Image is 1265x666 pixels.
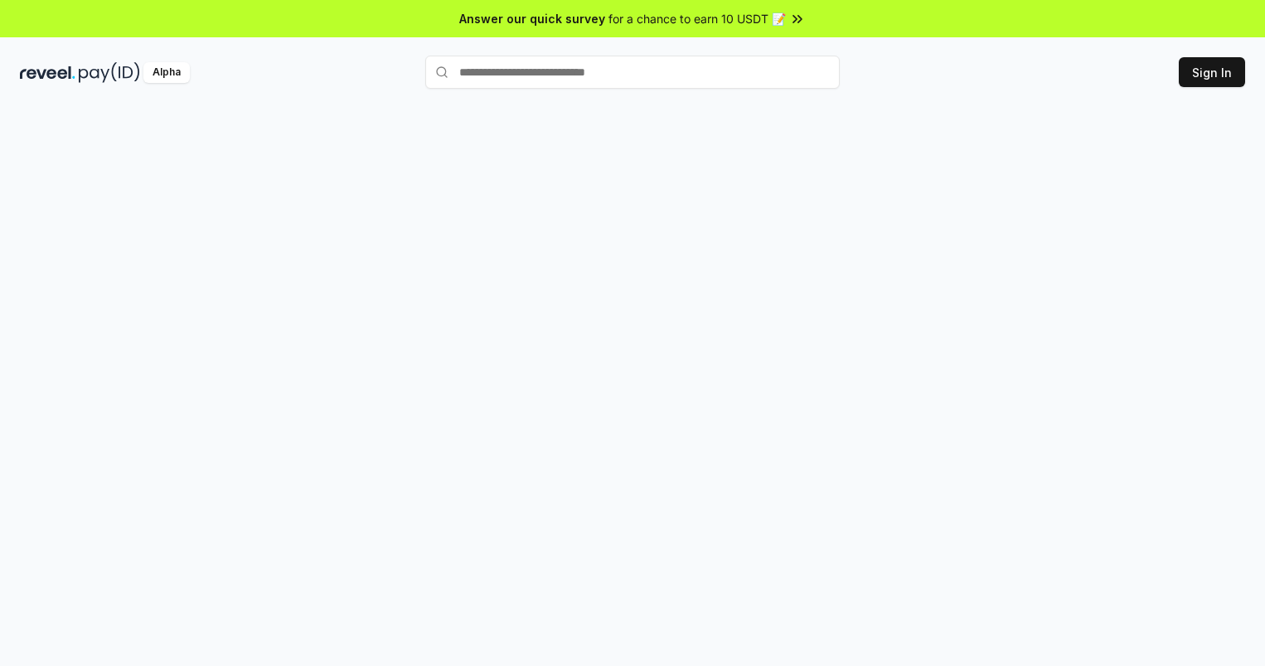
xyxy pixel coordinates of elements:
div: Alpha [143,62,190,83]
span: Answer our quick survey [459,10,605,27]
button: Sign In [1179,57,1245,87]
span: for a chance to earn 10 USDT 📝 [608,10,786,27]
img: pay_id [79,62,140,83]
img: reveel_dark [20,62,75,83]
